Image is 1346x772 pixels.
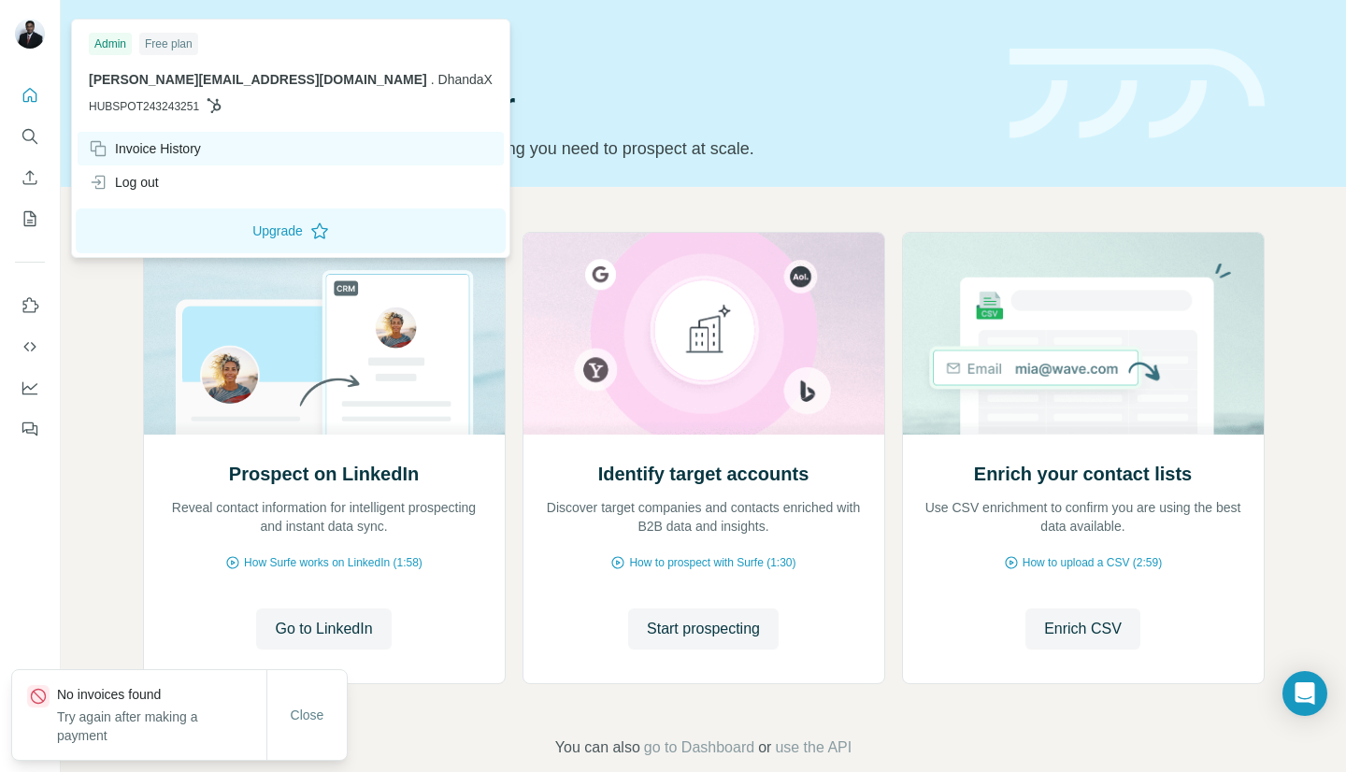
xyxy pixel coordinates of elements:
[89,173,159,192] div: Log out
[542,498,866,536] p: Discover target companies and contacts enriched with B2B data and insights.
[15,120,45,153] button: Search
[57,708,266,745] p: Try again after making a payment
[143,233,506,435] img: Prospect on LinkedIn
[275,618,372,640] span: Go to LinkedIn
[143,87,987,124] h1: Let’s prospect together
[1044,618,1122,640] span: Enrich CSV
[647,618,760,640] span: Start prospecting
[143,136,987,162] p: Pick your starting point and we’ll provide everything you need to prospect at scale.
[438,72,493,87] span: DhandaX
[628,608,779,650] button: Start prospecting
[89,139,201,158] div: Invoice History
[278,698,337,732] button: Close
[922,498,1245,536] p: Use CSV enrichment to confirm you are using the best data available.
[229,461,419,487] h2: Prospect on LinkedIn
[523,233,885,435] img: Identify target accounts
[15,202,45,236] button: My lists
[15,330,45,364] button: Use Surfe API
[902,233,1265,435] img: Enrich your contact lists
[1025,608,1140,650] button: Enrich CSV
[57,685,266,704] p: No invoices found
[598,461,809,487] h2: Identify target accounts
[244,554,422,571] span: How Surfe works on LinkedIn (1:58)
[15,19,45,49] img: Avatar
[974,461,1192,487] h2: Enrich your contact lists
[15,371,45,405] button: Dashboard
[1009,49,1265,139] img: banner
[15,412,45,446] button: Feedback
[89,72,427,87] span: [PERSON_NAME][EMAIL_ADDRESS][DOMAIN_NAME]
[15,161,45,194] button: Enrich CSV
[644,736,754,759] button: go to Dashboard
[1282,671,1327,716] div: Open Intercom Messenger
[163,498,486,536] p: Reveal contact information for intelligent prospecting and instant data sync.
[76,208,506,253] button: Upgrade
[15,79,45,112] button: Quick start
[629,554,795,571] span: How to prospect with Surfe (1:30)
[89,33,132,55] div: Admin
[89,98,199,115] span: HUBSPOT243243251
[758,736,771,759] span: or
[15,289,45,322] button: Use Surfe on LinkedIn
[139,33,198,55] div: Free plan
[1023,554,1162,571] span: How to upload a CSV (2:59)
[555,736,640,759] span: You can also
[143,35,987,53] div: Quick start
[256,608,391,650] button: Go to LinkedIn
[291,706,324,724] span: Close
[431,72,435,87] span: .
[775,736,852,759] button: use the API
